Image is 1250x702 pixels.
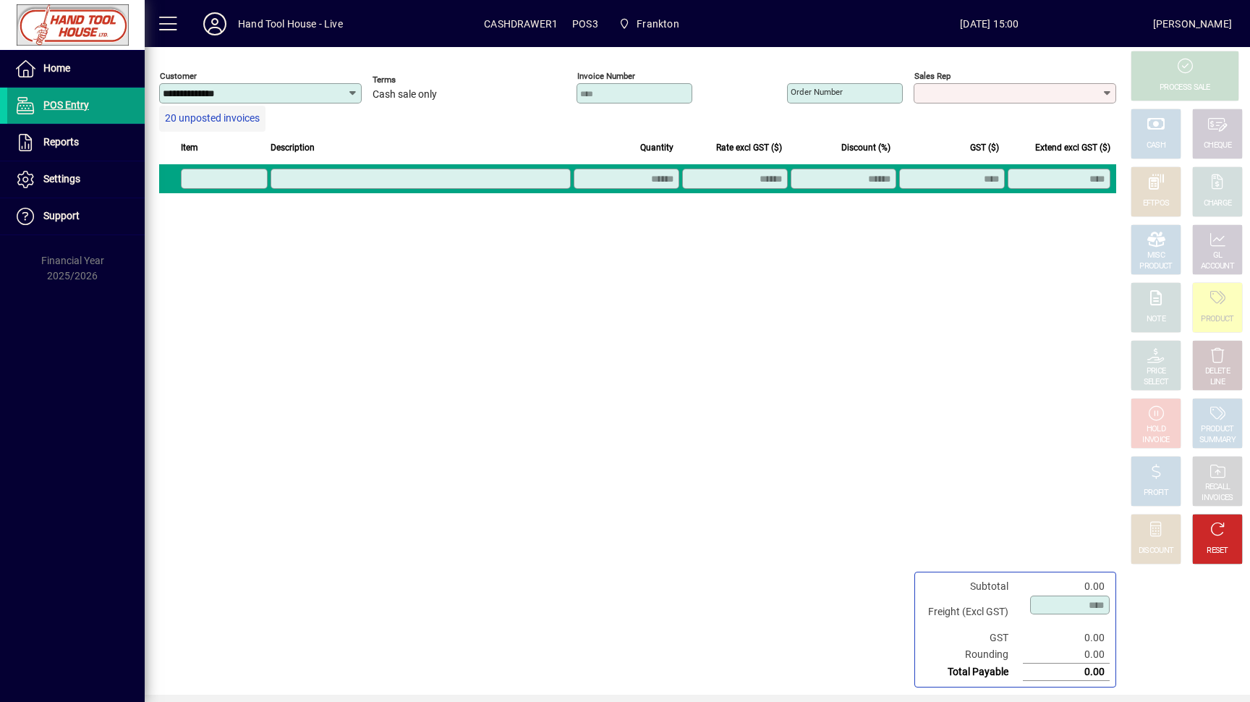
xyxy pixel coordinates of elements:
[970,140,999,156] span: GST ($)
[921,646,1023,664] td: Rounding
[1207,546,1228,557] div: RESET
[160,71,197,81] mat-label: Customer
[373,75,459,85] span: Terms
[1147,140,1165,151] div: CASH
[1147,366,1166,377] div: PRICE
[1204,140,1231,151] div: CHEQUE
[484,12,558,35] span: CASHDRAWER1
[841,140,890,156] span: Discount (%)
[577,71,635,81] mat-label: Invoice number
[165,111,260,126] span: 20 unposted invoices
[1153,12,1232,35] div: [PERSON_NAME]
[7,124,145,161] a: Reports
[1201,424,1233,435] div: PRODUCT
[43,210,80,221] span: Support
[1201,261,1234,272] div: ACCOUNT
[1143,198,1170,209] div: EFTPOS
[1142,435,1169,446] div: INVOICE
[921,578,1023,595] td: Subtotal
[791,87,843,97] mat-label: Order number
[238,12,343,35] div: Hand Tool House - Live
[7,161,145,198] a: Settings
[1144,377,1169,388] div: SELECT
[159,106,265,132] button: 20 unposted invoices
[373,89,437,101] span: Cash sale only
[1204,198,1232,209] div: CHARGE
[1160,83,1210,93] div: PROCESS SALE
[1201,314,1233,325] div: PRODUCT
[1023,630,1110,646] td: 0.00
[1139,546,1173,557] div: DISCOUNT
[43,99,89,111] span: POS Entry
[43,62,70,74] span: Home
[7,51,145,87] a: Home
[1147,314,1165,325] div: NOTE
[1213,250,1223,261] div: GL
[640,140,673,156] span: Quantity
[921,630,1023,646] td: GST
[1023,664,1110,681] td: 0.00
[914,71,951,81] mat-label: Sales rep
[1205,482,1230,493] div: RECALL
[1202,493,1233,504] div: INVOICES
[1035,140,1110,156] span: Extend excl GST ($)
[181,140,198,156] span: Item
[1144,488,1168,499] div: PROFIT
[1023,578,1110,595] td: 0.00
[1023,646,1110,664] td: 0.00
[826,12,1153,35] span: [DATE] 15:00
[271,140,315,156] span: Description
[7,198,145,234] a: Support
[1147,424,1165,435] div: HOLD
[637,12,679,35] span: Frankton
[921,595,1023,630] td: Freight (Excl GST)
[192,11,238,37] button: Profile
[1210,377,1225,388] div: LINE
[1199,435,1236,446] div: SUMMARY
[43,136,79,148] span: Reports
[572,12,598,35] span: POS3
[1205,366,1230,377] div: DELETE
[1139,261,1172,272] div: PRODUCT
[613,11,685,37] span: Frankton
[1147,250,1165,261] div: MISC
[921,664,1023,681] td: Total Payable
[716,140,782,156] span: Rate excl GST ($)
[43,173,80,185] span: Settings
